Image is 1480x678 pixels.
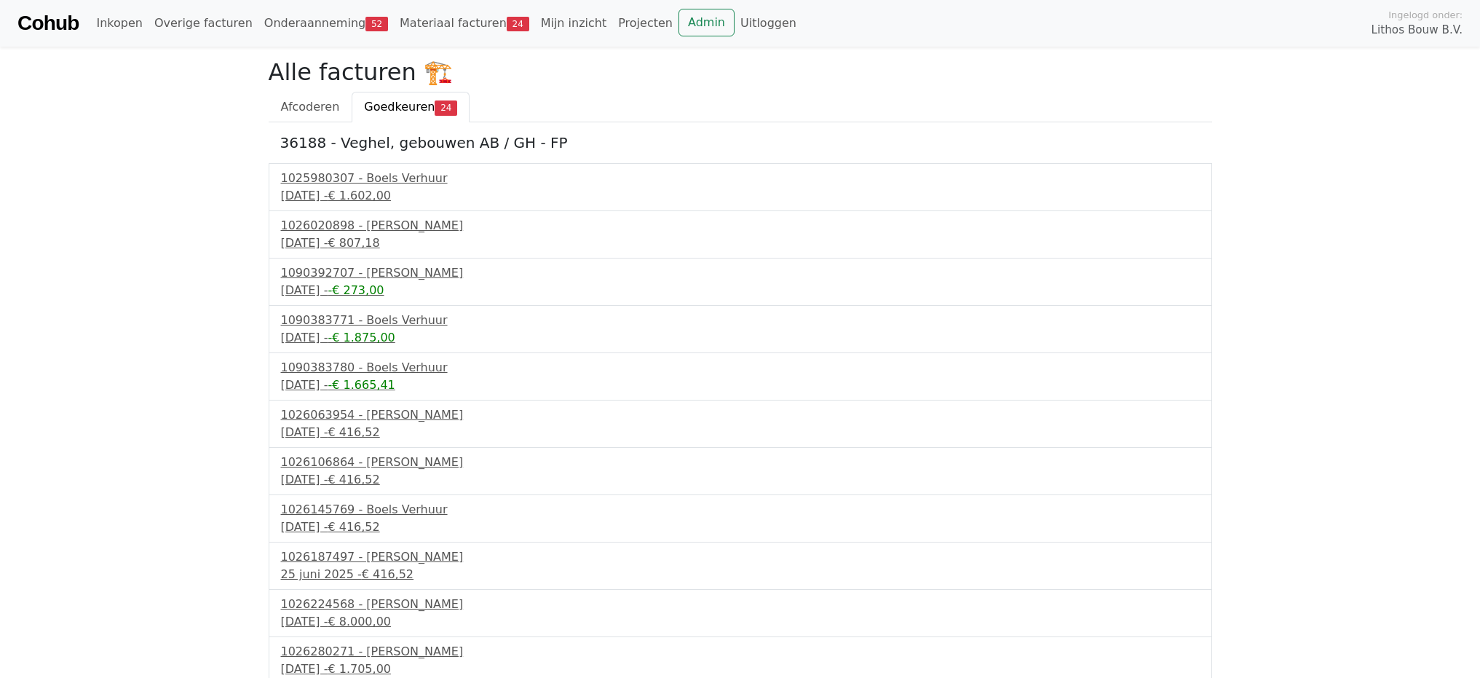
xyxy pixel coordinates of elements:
[281,264,1200,282] div: 1090392707 - [PERSON_NAME]
[281,359,1200,377] div: 1090383780 - Boels Verhuur
[281,471,1200,489] div: [DATE] -
[281,170,1200,187] div: 1025980307 - Boels Verhuur
[281,217,1200,234] div: 1026020898 - [PERSON_NAME]
[364,100,435,114] span: Goedkeuren
[90,9,148,38] a: Inkopen
[281,312,1200,347] a: 1090383771 - Boels Verhuur[DATE] --€ 1.875,00
[328,662,391,676] span: € 1.705,00
[281,282,1200,299] div: [DATE] -
[281,264,1200,299] a: 1090392707 - [PERSON_NAME][DATE] --€ 273,00
[435,100,457,115] span: 24
[281,501,1200,519] div: 1026145769 - Boels Verhuur
[612,9,678,38] a: Projecten
[281,170,1200,205] a: 1025980307 - Boels Verhuur[DATE] -€ 1.602,00
[1388,8,1463,22] span: Ingelogd onder:
[281,100,340,114] span: Afcoderen
[328,283,384,297] span: -€ 273,00
[678,9,735,36] a: Admin
[735,9,802,38] a: Uitloggen
[258,9,394,38] a: Onderaanneming52
[328,473,379,486] span: € 416,52
[328,425,379,439] span: € 416,52
[281,501,1200,536] a: 1026145769 - Boels Verhuur[DATE] -€ 416,52
[281,613,1200,631] div: [DATE] -
[281,406,1200,424] div: 1026063954 - [PERSON_NAME]
[269,92,352,122] a: Afcoderen
[365,17,388,31] span: 52
[281,643,1200,661] div: 1026280271 - [PERSON_NAME]
[281,217,1200,252] a: 1026020898 - [PERSON_NAME][DATE] -€ 807,18
[281,596,1200,613] div: 1026224568 - [PERSON_NAME]
[281,643,1200,678] a: 1026280271 - [PERSON_NAME][DATE] -€ 1.705,00
[281,566,1200,583] div: 25 juni 2025 -
[149,9,258,38] a: Overige facturen
[394,9,535,38] a: Materiaal facturen24
[280,134,1200,151] h5: 36188 - Veghel, gebouwen AB / GH - FP
[535,9,613,38] a: Mijn inzicht
[281,548,1200,566] div: 1026187497 - [PERSON_NAME]
[362,567,413,581] span: € 416,52
[281,312,1200,329] div: 1090383771 - Boels Verhuur
[328,378,395,392] span: -€ 1.665,41
[269,58,1212,86] h2: Alle facturen 🏗️
[281,519,1200,536] div: [DATE] -
[328,236,379,250] span: € 807,18
[281,377,1200,394] div: [DATE] -
[1372,22,1463,39] span: Lithos Bouw B.V.
[281,187,1200,205] div: [DATE] -
[281,359,1200,394] a: 1090383780 - Boels Verhuur[DATE] --€ 1.665,41
[281,454,1200,471] div: 1026106864 - [PERSON_NAME]
[281,406,1200,441] a: 1026063954 - [PERSON_NAME][DATE] -€ 416,52
[17,6,79,41] a: Cohub
[328,331,395,344] span: -€ 1.875,00
[281,329,1200,347] div: [DATE] -
[507,17,529,31] span: 24
[328,189,391,202] span: € 1.602,00
[281,454,1200,489] a: 1026106864 - [PERSON_NAME][DATE] -€ 416,52
[352,92,470,122] a: Goedkeuren24
[281,424,1200,441] div: [DATE] -
[281,234,1200,252] div: [DATE] -
[328,615,391,628] span: € 8.000,00
[281,596,1200,631] a: 1026224568 - [PERSON_NAME][DATE] -€ 8.000,00
[281,661,1200,678] div: [DATE] -
[281,548,1200,583] a: 1026187497 - [PERSON_NAME]25 juni 2025 -€ 416,52
[328,520,379,534] span: € 416,52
